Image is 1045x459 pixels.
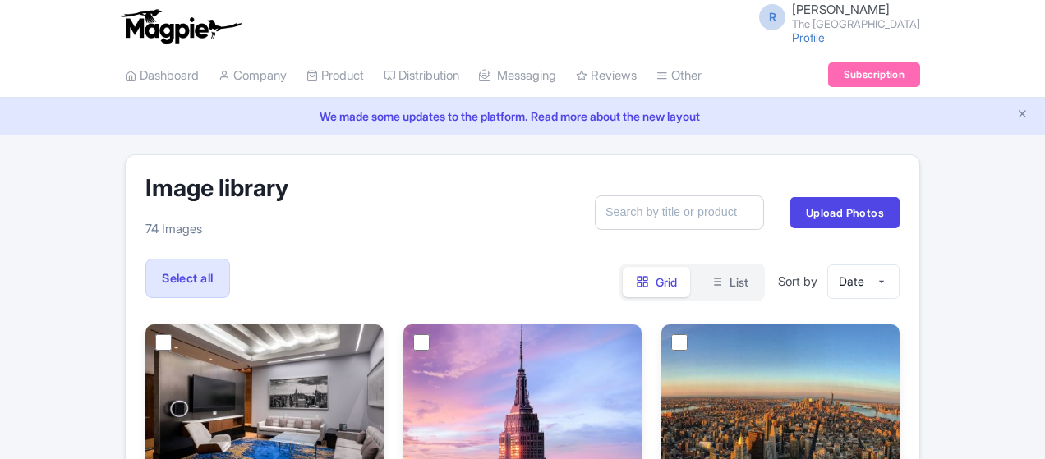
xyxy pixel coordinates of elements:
h1: Image library [145,175,288,201]
a: Other [656,53,702,99]
a: We made some updates to the platform. Read more about the new layout [10,108,1035,125]
span: Sort by [778,267,817,296]
a: Company [219,53,287,99]
label: Select all [145,259,230,298]
small: The [GEOGRAPHIC_DATA] [792,19,920,30]
button: Close announcement [1016,106,1029,125]
input: Search by title or product [595,195,764,231]
a: Dashboard [125,53,199,99]
button: List [697,267,762,297]
span: [PERSON_NAME] [792,2,890,17]
a: Reviews [576,53,637,99]
img: logo-ab69f6fb50320c5b225c76a69d11143b.png [117,8,244,44]
a: Messaging [479,53,556,99]
a: R [PERSON_NAME] The [GEOGRAPHIC_DATA] [749,3,920,30]
a: Subscription [828,62,920,87]
a: Profile [792,30,825,44]
a: Upload Photos [790,197,900,228]
button: Grid [623,267,690,297]
a: Distribution [384,53,459,99]
span: R [759,4,785,30]
p: 74 Images [145,220,288,239]
a: Product [306,53,364,99]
